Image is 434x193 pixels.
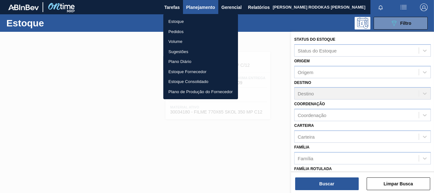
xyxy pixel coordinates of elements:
[163,77,238,87] a: Estoque Consolidado
[163,27,238,37] a: Pedidos
[163,87,238,97] a: Plano de Produção do Fornecedor
[163,37,238,47] a: Volume
[163,67,238,77] a: Estoque Fornecedor
[163,57,238,67] a: Plano Diário
[163,17,238,27] a: Estoque
[163,47,238,57] a: Sugestões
